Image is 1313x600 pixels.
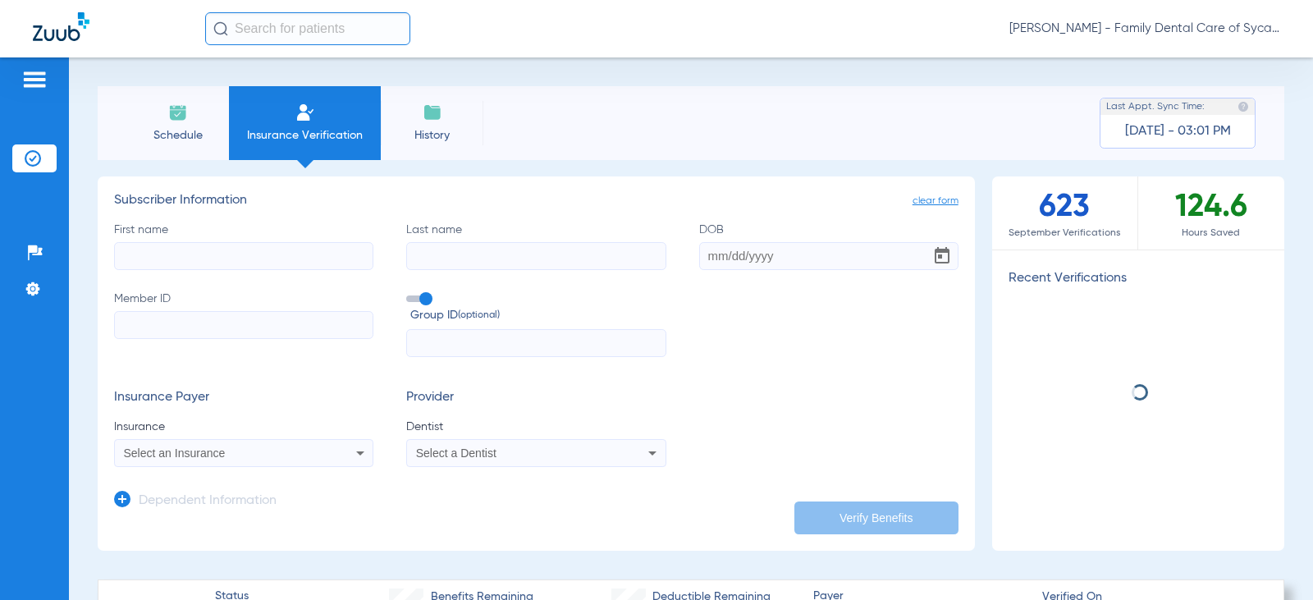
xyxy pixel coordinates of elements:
img: Schedule [168,103,188,122]
span: Group ID [410,307,666,324]
input: Member ID [114,311,373,339]
input: Search for patients [205,12,410,45]
h3: Subscriber Information [114,193,958,209]
button: Verify Benefits [794,502,958,534]
span: Insurance [114,419,373,435]
span: Dentist [406,419,666,435]
span: September Verifications [992,225,1137,241]
label: Member ID [114,291,373,358]
span: [DATE] - 03:01 PM [1125,123,1231,140]
input: First name [114,242,373,270]
span: History [393,127,471,144]
span: Select a Dentist [416,447,496,460]
input: Last name [406,242,666,270]
span: Last Appt. Sync Time: [1106,98,1205,115]
h3: Insurance Payer [114,390,373,406]
label: DOB [699,222,958,270]
h3: Recent Verifications [992,271,1284,287]
label: First name [114,222,373,270]
span: [PERSON_NAME] - Family Dental Care of Sycamore [1009,21,1280,37]
h3: Provider [406,390,666,406]
img: Zuub Logo [33,12,89,41]
span: Schedule [139,127,217,144]
span: Select an Insurance [124,447,226,460]
input: DOBOpen calendar [699,242,958,270]
label: Last name [406,222,666,270]
img: hamburger-icon [21,70,48,89]
button: Open calendar [926,240,958,273]
img: Manual Insurance Verification [295,103,315,122]
small: (optional) [458,307,500,324]
div: 124.6 [1138,176,1284,250]
span: Hours Saved [1138,225,1284,241]
img: last sync help info [1238,101,1249,112]
div: 623 [992,176,1138,250]
img: Search Icon [213,21,228,36]
img: History [423,103,442,122]
span: clear form [913,193,958,209]
h3: Dependent Information [139,493,277,510]
span: Insurance Verification [241,127,368,144]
